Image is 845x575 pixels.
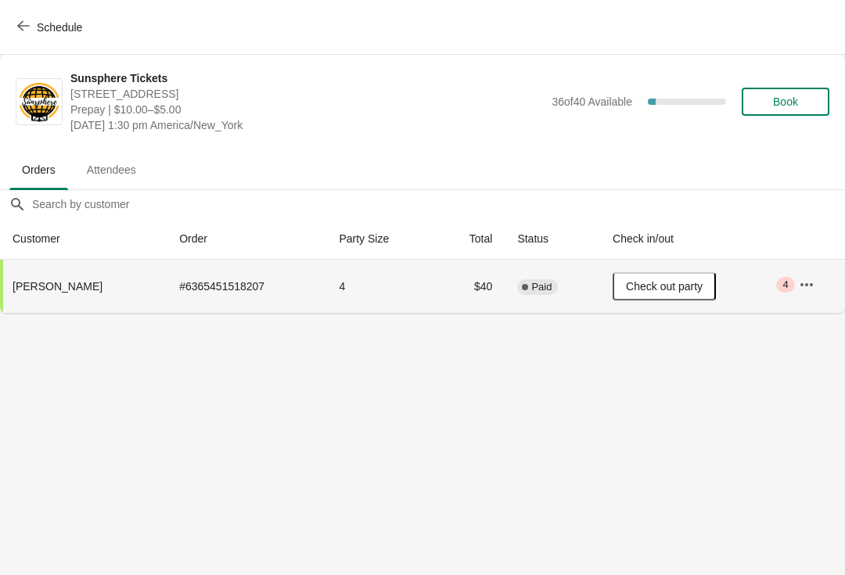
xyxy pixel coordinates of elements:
[31,190,845,218] input: Search by customer
[326,260,435,313] td: 4
[600,218,786,260] th: Check in/out
[70,86,544,102] span: [STREET_ADDRESS]
[16,81,62,124] img: Sunsphere Tickets
[782,279,788,291] span: 4
[326,218,435,260] th: Party Size
[13,280,102,293] span: [PERSON_NAME]
[70,117,544,133] span: [DATE] 1:30 pm America/New_York
[505,218,600,260] th: Status
[70,102,544,117] span: Prepay | $10.00–$5.00
[9,156,68,184] span: Orders
[74,156,149,184] span: Attendees
[167,260,326,313] td: # 6365451518207
[435,260,505,313] td: $40
[773,95,798,108] span: Book
[167,218,326,260] th: Order
[37,21,82,34] span: Schedule
[435,218,505,260] th: Total
[626,280,703,293] span: Check out party
[531,281,552,293] span: Paid
[552,95,632,108] span: 36 of 40 Available
[70,70,544,86] span: Sunsphere Tickets
[8,13,95,41] button: Schedule
[613,272,716,300] button: Check out party
[742,88,829,116] button: Book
